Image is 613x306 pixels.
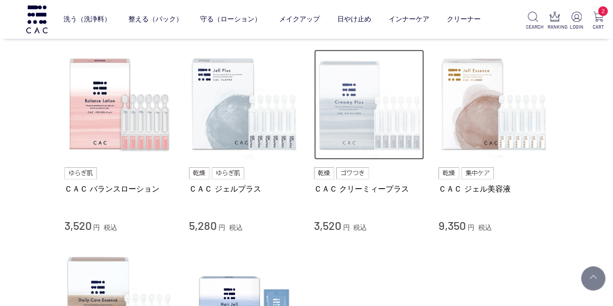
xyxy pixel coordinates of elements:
a: 洗う（洗浄料） [63,7,111,32]
span: 税込 [478,224,492,231]
a: ＣＡＣ ジェル美容液 [439,184,549,194]
span: 税込 [353,224,367,231]
span: 9,350 [439,218,466,232]
span: 円 [219,224,225,231]
img: ゆらぎ肌 [212,167,245,179]
a: 日やけ止め [337,7,371,32]
a: 守る（ローション） [200,7,261,32]
a: ＣＡＣ ジェルプラス [189,184,299,194]
a: インナーケア [388,7,429,32]
p: CART [591,23,605,31]
span: 円 [468,224,474,231]
a: RANKING [548,12,562,31]
a: SEARCH [526,12,540,31]
a: 2 CART [591,12,605,31]
img: ＣＡＣ ジェルプラス [189,49,299,160]
p: LOGIN [569,23,583,31]
span: 円 [343,224,349,231]
p: SEARCH [526,23,540,31]
img: 乾燥 [439,167,459,179]
img: ＣＡＣ クリーミィープラス [314,49,424,160]
img: ゆらぎ肌 [64,167,97,179]
img: 乾燥 [314,167,334,179]
img: ゴワつき [336,167,369,179]
img: ＣＡＣ バランスローション [64,49,175,160]
img: 乾燥 [189,167,209,179]
span: 税込 [104,224,117,231]
span: 2 [598,6,608,16]
span: 円 [93,224,100,231]
p: RANKING [548,23,562,31]
a: ＣＡＣ バランスローション [64,184,175,194]
a: LOGIN [569,12,583,31]
a: クリーナー [446,7,480,32]
span: 3,520 [64,218,92,232]
img: logo [25,5,49,33]
span: 5,280 [189,218,217,232]
span: 3,520 [314,218,341,232]
img: 集中ケア [461,167,494,179]
a: ＣＡＣ クリーミィープラス [314,184,424,194]
a: メイクアップ [279,7,319,32]
a: 整える（パック） [128,7,183,32]
img: ＣＡＣ ジェル美容液 [439,49,549,160]
span: 税込 [229,224,243,231]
